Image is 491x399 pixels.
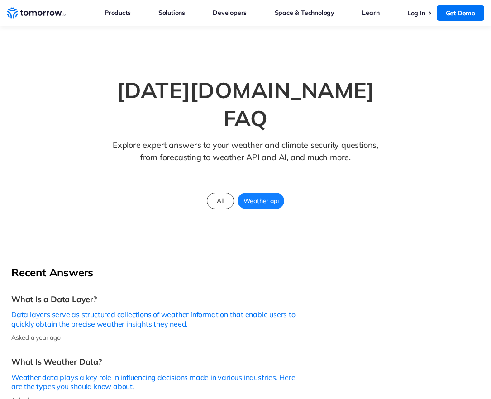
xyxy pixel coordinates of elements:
h3: What Is a Data Layer? [11,294,301,304]
a: Space & Technology [275,7,334,19]
span: All [211,195,229,207]
a: Products [105,7,130,19]
p: Explore expert answers to your weather and climate security questions, from forecasting to weathe... [109,139,382,177]
p: Data layers serve as structured collections of weather information that enable users to quickly o... [11,310,301,329]
a: Log In [407,9,425,17]
h2: Recent Answers [11,266,301,280]
span: Weather api [238,195,284,207]
h3: What Is Weather Data? [11,356,301,367]
p: Weather data plays a key role in influencing decisions made in various industries. Here are the t... [11,373,301,392]
a: Developers [213,7,247,19]
a: All [207,193,234,209]
a: What Is a Data Layer?Data layers serve as structured collections of weather information that enab... [11,287,301,349]
a: Weather api [238,193,285,209]
p: Asked a year ago [11,333,301,342]
a: Home link [7,6,66,20]
a: Solutions [158,7,185,19]
h1: [DATE][DOMAIN_NAME] FAQ [92,76,400,133]
a: Learn [362,7,379,19]
a: Get Demo [437,5,484,21]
